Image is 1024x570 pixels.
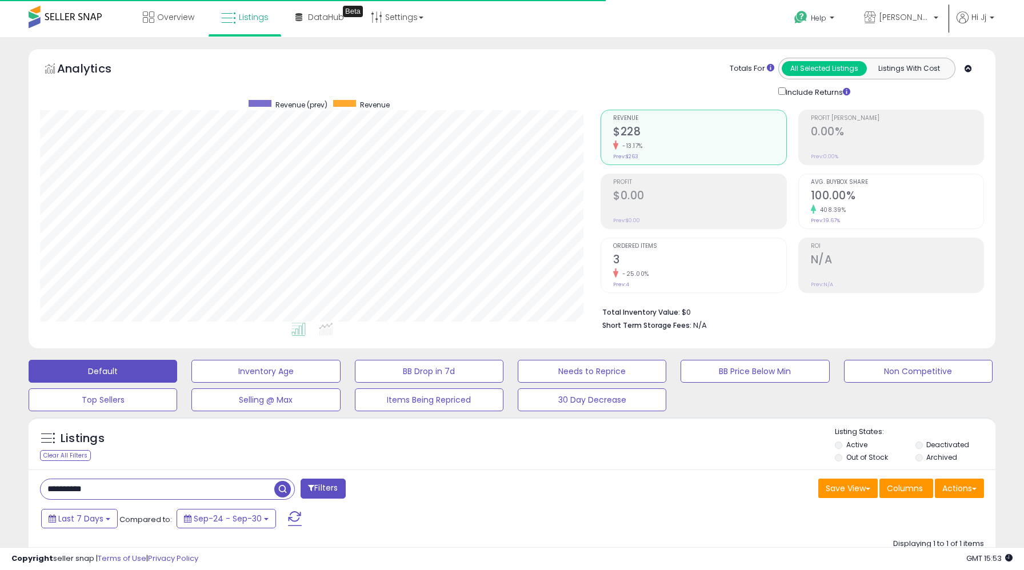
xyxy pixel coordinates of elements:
[811,253,983,268] h2: N/A
[879,479,933,498] button: Columns
[29,388,177,411] button: Top Sellers
[887,483,923,494] span: Columns
[58,513,103,524] span: Last 7 Days
[613,189,786,204] h2: $0.00
[935,479,984,498] button: Actions
[613,153,638,160] small: Prev: $263
[40,450,91,461] div: Clear All Filters
[613,125,786,141] h2: $228
[57,61,134,79] h5: Analytics
[770,85,864,98] div: Include Returns
[191,360,340,383] button: Inventory Age
[926,440,969,449] label: Deactivated
[343,6,363,17] div: Tooltip anchor
[866,61,951,76] button: Listings With Cost
[618,142,643,150] small: -13.17%
[98,553,146,564] a: Terms of Use
[811,189,983,204] h2: 100.00%
[816,206,846,214] small: 408.39%
[618,270,649,278] small: -25.00%
[794,10,808,25] i: Get Help
[275,100,327,110] span: Revenue (prev)
[966,553,1013,564] span: 2025-10-8 15:53 GMT
[11,553,53,564] strong: Copyright
[926,452,957,462] label: Archived
[613,243,786,250] span: Ordered Items
[613,217,640,224] small: Prev: $0.00
[879,11,930,23] span: [PERSON_NAME]'s Movies - CA
[811,125,983,141] h2: 0.00%
[41,509,118,528] button: Last 7 Days
[602,304,975,318] li: $0
[730,63,774,74] div: Totals For
[846,440,867,449] label: Active
[811,115,983,122] span: Profit [PERSON_NAME]
[355,360,503,383] button: BB Drop in 7d
[360,100,390,110] span: Revenue
[785,2,846,37] a: Help
[301,479,345,499] button: Filters
[811,281,833,288] small: Prev: N/A
[613,179,786,186] span: Profit
[602,307,680,317] b: Total Inventory Value:
[11,553,198,564] div: seller snap | |
[177,509,276,528] button: Sep-24 - Sep-30
[308,11,344,23] span: DataHub
[61,431,105,447] h5: Listings
[811,153,838,160] small: Prev: 0.00%
[782,61,867,76] button: All Selected Listings
[811,243,983,250] span: ROI
[518,388,666,411] button: 30 Day Decrease
[693,320,707,331] span: N/A
[148,553,198,564] a: Privacy Policy
[29,360,177,383] button: Default
[846,452,888,462] label: Out of Stock
[811,13,826,23] span: Help
[681,360,829,383] button: BB Price Below Min
[811,179,983,186] span: Avg. Buybox Share
[613,253,786,268] h2: 3
[613,281,629,288] small: Prev: 4
[818,479,878,498] button: Save View
[602,320,691,330] b: Short Term Storage Fees:
[811,217,840,224] small: Prev: 19.67%
[239,11,269,23] span: Listings
[844,360,993,383] button: Non Competitive
[157,11,194,23] span: Overview
[893,539,984,549] div: Displaying 1 to 1 of 1 items
[835,427,995,437] p: Listing States:
[194,513,262,524] span: Sep-24 - Sep-30
[355,388,503,411] button: Items Being Repriced
[191,388,340,411] button: Selling @ Max
[119,514,172,525] span: Compared to:
[957,11,994,37] a: Hi Jj
[971,11,986,23] span: Hi Jj
[613,115,786,122] span: Revenue
[518,360,666,383] button: Needs to Reprice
